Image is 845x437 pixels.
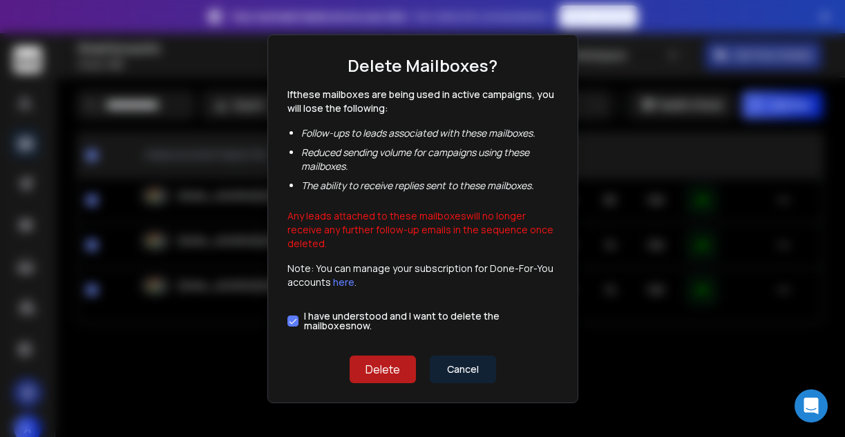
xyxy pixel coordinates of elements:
[333,275,354,289] a: here
[304,311,558,331] label: I have understood and I want to delete the mailbox es now.
[287,88,558,115] p: If these mailboxes are being used in active campaigns, you will lose the following:
[795,389,828,423] div: Open Intercom Messenger
[287,204,558,251] p: Any leads attached to these mailboxes will no longer receive any further follow-up emails in the ...
[301,126,558,140] li: Follow-ups to leads associated with these mailboxes .
[287,262,558,289] p: Note: You can manage your subscription for Done-For-You accounts .
[301,146,558,173] li: Reduced sending volume for campaigns using these mailboxes .
[301,179,558,193] li: The ability to receive replies sent to these mailboxes .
